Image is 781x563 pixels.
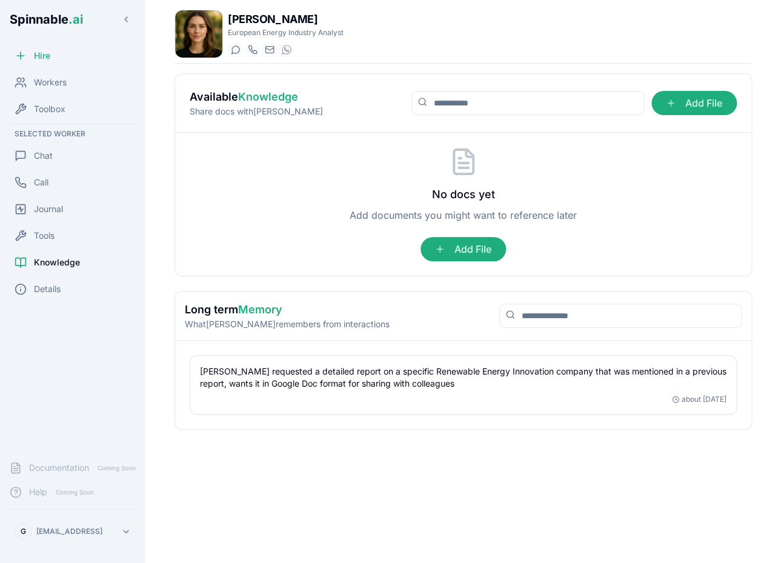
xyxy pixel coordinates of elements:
span: .ai [68,12,83,27]
p: Share docs with [PERSON_NAME] [190,105,323,118]
span: Call [34,176,48,188]
span: Tools [34,230,55,242]
p: European Energy Industry Analyst [228,28,344,38]
button: WhatsApp [279,42,293,57]
img: Daniela Anderson [175,10,222,58]
span: Workers [34,76,67,88]
span: Add File [651,91,737,115]
span: Coming Soon [94,462,139,474]
span: G [21,527,26,536]
p: What [PERSON_NAME] remembers from interactions [185,318,390,330]
span: Memory [238,303,282,316]
span: Journal [34,203,63,215]
span: Add File [420,237,506,261]
span: Spinnable [10,12,83,27]
span: Coming Soon [52,487,98,498]
p: [PERSON_NAME] requested a detailed report on a specific Renewable Energy Innovation company that ... [200,365,726,390]
button: Start a call with Daniela Anderson [245,42,259,57]
span: Toolbox [34,103,65,115]
button: Start a chat with Daniela Anderson [228,42,242,57]
h3: No docs yet [432,186,495,203]
h1: [PERSON_NAME] [228,11,344,28]
span: Details [34,283,61,295]
span: Knowledge [34,256,80,268]
img: WhatsApp [282,45,291,55]
div: about [DATE] [672,395,726,404]
h2: Available [190,88,323,105]
button: G[EMAIL_ADDRESS] [10,519,136,544]
span: Chat [34,150,53,162]
span: Hire [34,50,50,62]
button: Send email to daniela.anderson@getspinnable.ai [262,42,276,57]
span: Knowledge [238,90,298,103]
span: Help [29,486,47,498]
div: Selected Worker [5,127,141,141]
p: [EMAIL_ADDRESS] [36,527,102,536]
p: Add documents you might want to reference later [350,208,577,222]
span: Documentation [29,462,89,474]
h2: Long term [185,301,390,318]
